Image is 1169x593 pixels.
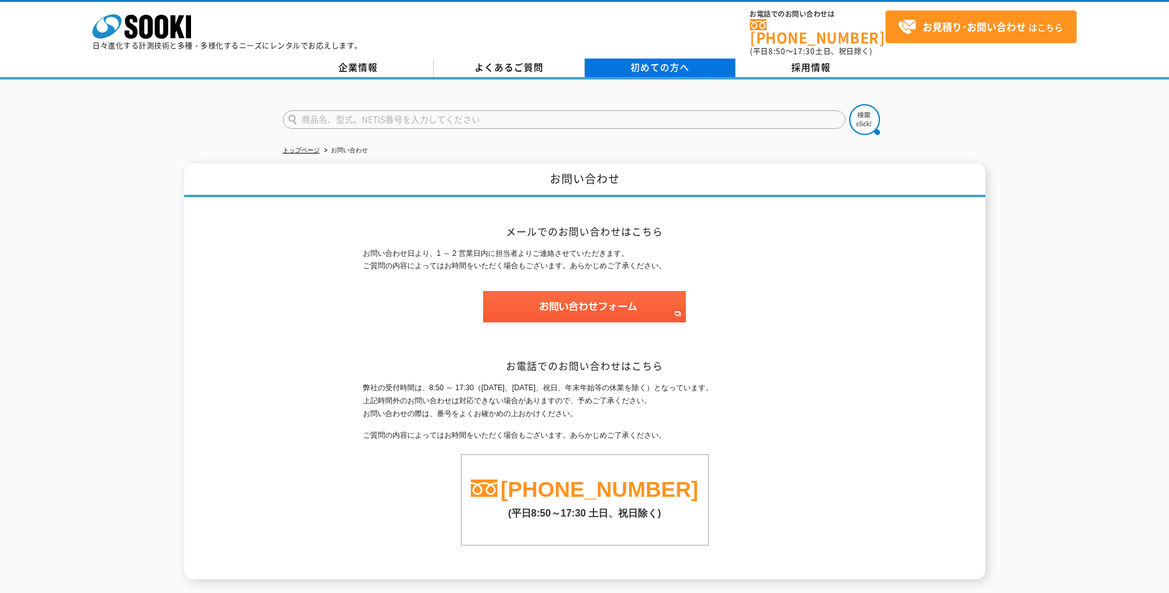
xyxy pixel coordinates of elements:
[630,60,690,74] span: 初めての方へ
[483,291,686,322] img: お問い合わせフォーム
[462,501,708,520] p: (平日8:50～17:30 土日、祝日除く)
[750,10,886,18] span: お電話でのお問い合わせは
[750,46,872,57] span: (平日 ～ 土日、祝日除く)
[184,163,985,197] h1: お問い合わせ
[283,110,845,129] input: 商品名、型式、NETIS番号を入力してください
[363,359,807,372] h2: お電話でのお問い合わせはこちら
[923,19,1026,34] strong: お見積り･お問い合わせ
[363,382,807,420] p: 弊社の受付時間は、8:50 ～ 17:30（[DATE]、[DATE]、祝日、年末年始等の休業を除く）となっています。 上記時間外のお問い合わせは対応できない場合がありますので、予めご了承くださ...
[363,429,807,442] p: ご質問の内容によってはお時間をいただく場合もございます。あらかじめご了承ください。
[849,104,880,135] img: btn_search.png
[363,247,807,273] p: お問い合わせ日より、1 ～ 2 営業日内に担当者よりご連絡させていただきます。 ご質問の内容によってはお時間をいただく場合もございます。あらかじめご了承ください。
[363,225,807,238] h2: メールでのお問い合わせはこちら
[793,46,815,57] span: 17:30
[500,477,698,501] a: [PHONE_NUMBER]
[898,18,1063,36] span: はこちら
[434,59,585,77] a: よくあるご質問
[283,147,320,153] a: トップページ
[585,59,736,77] a: 初めての方へ
[886,10,1077,43] a: お見積り･お問い合わせはこちら
[750,19,886,44] a: [PHONE_NUMBER]
[736,59,887,77] a: 採用情報
[768,46,786,57] span: 8:50
[322,144,368,157] li: お問い合わせ
[283,59,434,77] a: 企業情報
[92,42,362,49] p: 日々進化する計測技術と多種・多様化するニーズにレンタルでお応えします。
[483,311,686,320] a: お問い合わせフォーム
